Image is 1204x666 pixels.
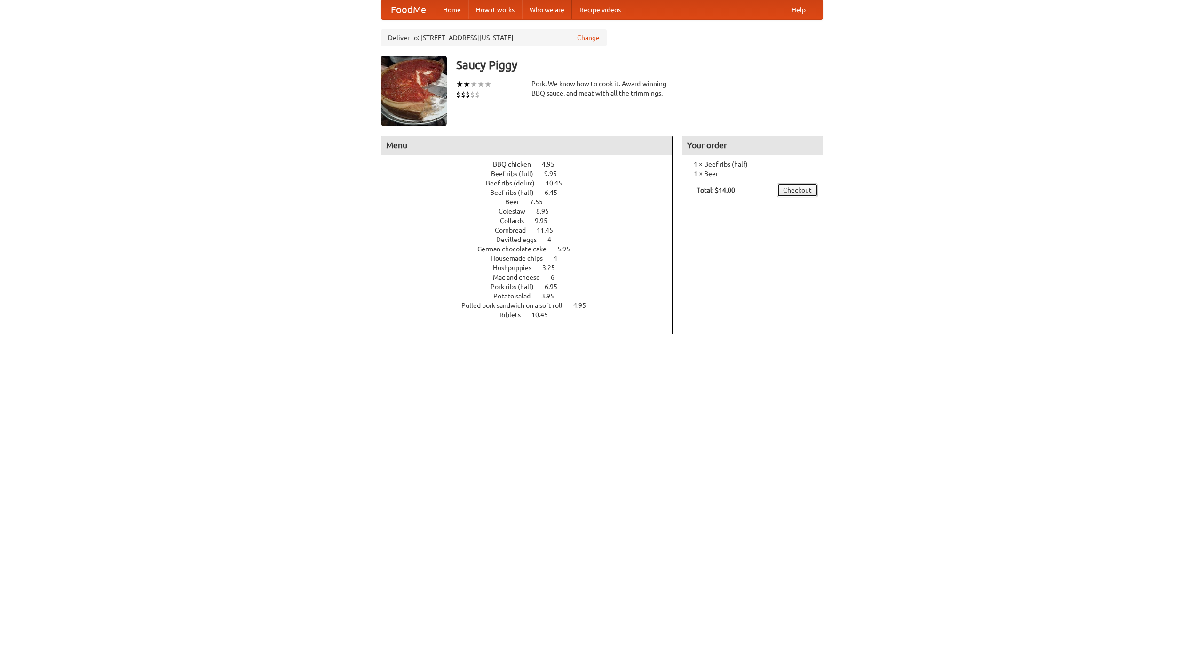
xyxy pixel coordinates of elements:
li: ★ [477,79,484,89]
a: Beef ribs (half) 6.45 [490,189,575,196]
a: Checkout [777,183,818,197]
span: 9.95 [544,170,566,177]
h4: Menu [381,136,672,155]
li: $ [475,89,480,100]
li: ★ [470,79,477,89]
span: 10.45 [546,179,571,187]
li: $ [461,89,466,100]
li: 1 × Beer [687,169,818,178]
a: Potato salad 3.95 [493,292,571,300]
a: Pulled pork sandwich on a soft roll 4.95 [461,302,603,309]
a: Help [784,0,813,19]
span: 6 [551,273,564,281]
span: 6.95 [545,283,567,290]
li: ★ [456,79,463,89]
span: 8.95 [536,208,558,215]
span: Housemade chips [491,255,552,262]
img: angular.jpg [381,56,447,126]
span: 10.45 [531,311,557,319]
li: $ [466,89,470,100]
span: Pulled pork sandwich on a soft roll [461,302,572,309]
h3: Saucy Piggy [456,56,823,74]
a: How it works [468,0,522,19]
li: 1 × Beef ribs (half) [687,160,818,169]
a: Who we are [522,0,572,19]
a: FoodMe [381,0,436,19]
a: German chocolate cake 5.95 [477,245,587,253]
span: Mac and cheese [493,273,549,281]
li: $ [470,89,475,100]
span: 6.45 [545,189,567,196]
a: Pork ribs (half) 6.95 [491,283,575,290]
a: Hushpuppies 3.25 [493,264,572,272]
a: Change [577,33,600,42]
a: Recipe videos [572,0,628,19]
div: Pork. We know how to cook it. Award-winning BBQ sauce, and meat with all the trimmings. [531,79,673,98]
span: Coleslaw [499,208,535,215]
li: $ [456,89,461,100]
span: 3.95 [541,292,563,300]
span: 11.45 [537,226,562,234]
span: Hushpuppies [493,264,541,272]
a: Riblets 10.45 [499,311,565,319]
span: Beef ribs (full) [491,170,543,177]
a: Coleslaw 8.95 [499,208,566,215]
div: Deliver to: [STREET_ADDRESS][US_STATE] [381,29,607,46]
span: Riblets [499,311,530,319]
span: Beef ribs (delux) [486,179,544,187]
span: Cornbread [495,226,535,234]
a: Beef ribs (full) 9.95 [491,170,574,177]
li: ★ [463,79,470,89]
span: 4.95 [573,302,595,309]
span: BBQ chicken [493,160,540,168]
span: Devilled eggs [496,236,546,243]
a: Home [436,0,468,19]
li: ★ [484,79,491,89]
span: Beef ribs (half) [490,189,543,196]
a: Beer 7.55 [505,198,560,206]
a: Cornbread 11.45 [495,226,570,234]
a: Beef ribs (delux) 10.45 [486,179,579,187]
span: Collards [500,217,533,225]
span: 9.95 [535,217,557,225]
span: 7.55 [530,198,552,206]
span: 4 [547,236,561,243]
span: Potato salad [493,292,540,300]
a: Mac and cheese 6 [493,273,572,281]
h4: Your order [682,136,823,155]
a: Collards 9.95 [500,217,565,225]
span: Beer [505,198,529,206]
span: 5.95 [557,245,579,253]
a: Devilled eggs 4 [496,236,569,243]
span: German chocolate cake [477,245,556,253]
span: 3.25 [542,264,564,272]
a: Housemade chips 4 [491,255,575,262]
span: 4.95 [542,160,564,168]
b: Total: $14.00 [697,186,735,194]
span: Pork ribs (half) [491,283,543,290]
span: 4 [554,255,567,262]
a: BBQ chicken 4.95 [493,160,572,168]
